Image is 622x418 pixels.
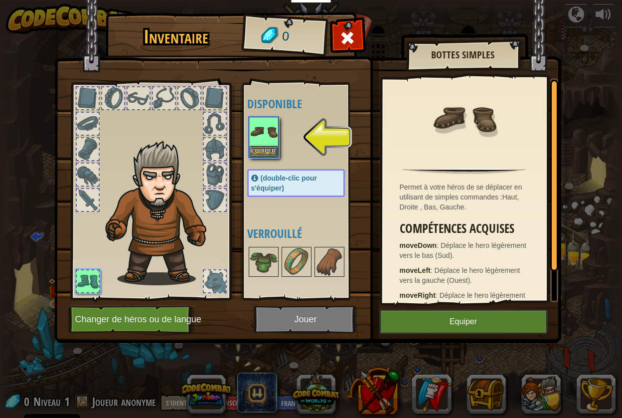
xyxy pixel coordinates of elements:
span: (double-clic pour s'équiper) [251,174,317,192]
h4: Verrouillé [247,227,365,240]
h1: Inventaire [113,26,240,47]
strong: moveLeft [400,266,431,274]
strong: moveRight [400,291,436,299]
span: Déplace le hero légèrement vers la gauche (Ouest). [400,266,520,284]
img: portrait.png [250,248,278,276]
img: portrait.png [315,248,343,276]
img: portrait.png [432,86,496,151]
h3: Compétences acquises [400,222,534,235]
span: : [431,266,435,274]
h2: Bottes simples [416,49,510,60]
button: Equiper [250,146,278,157]
strong: moveDown [400,241,437,249]
div: Permet à votre héros de se déplacer en utilisant de simples commandes :Haut, Droite , Bas, Gauche. [400,182,534,212]
span: Déplace le hero légèrement vers le bas (Sud). [400,241,526,259]
span: : [437,241,441,249]
h4: Disponible [247,97,365,110]
span: Déplace le hero légèrement vers la droite (Est). [400,291,525,309]
img: portrait.png [283,248,311,276]
button: Equiper [379,309,548,334]
span: : [436,291,440,299]
img: hr.png [402,168,525,174]
img: hair_m2.png [101,140,223,285]
button: Changer de héros ou de langue [68,306,195,333]
span: 0 [281,27,290,46]
img: portrait.png [250,118,278,146]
